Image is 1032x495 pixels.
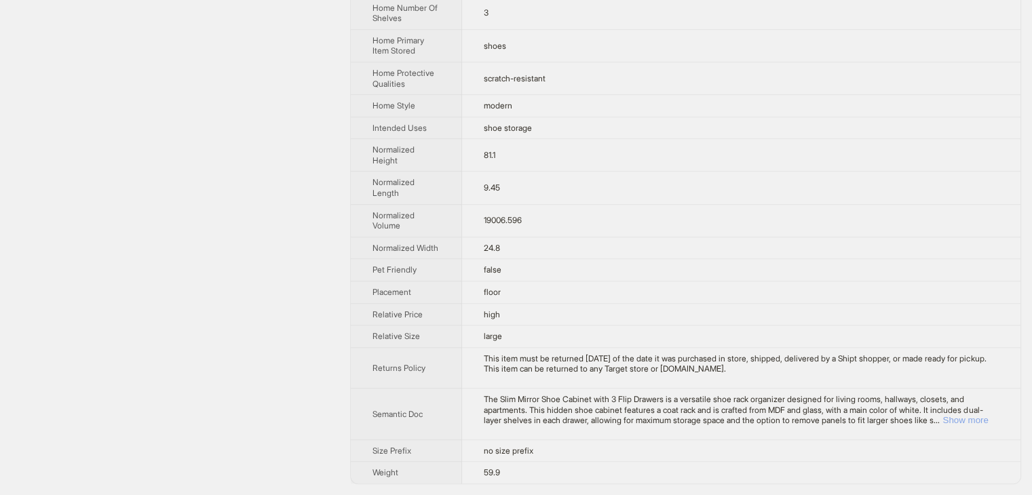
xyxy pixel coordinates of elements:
[372,177,415,198] span: Normalized Length
[372,210,415,231] span: Normalized Volume
[372,100,415,111] span: Home Style
[484,215,522,225] span: 19006.596
[934,415,940,425] span: ...
[484,73,546,83] span: scratch-resistant
[484,394,999,426] div: The Slim Mirror Shoe Cabinet with 3 Flip Drawers is a versatile shoe rack organizer designed for ...
[372,264,417,275] span: Pet Friendly
[372,446,411,456] span: Size Prefix
[372,363,425,373] span: Returns Policy
[484,394,982,425] span: The Slim Mirror Shoe Cabinet with 3 Flip Drawers is a versatile shoe rack organizer designed for ...
[484,182,500,193] span: 9.45
[372,35,424,56] span: Home Primary Item Stored
[484,353,999,374] div: This item must be returned within 90 days of the date it was purchased in store, shipped, deliver...
[372,409,423,419] span: Semantic Doc
[484,331,502,341] span: large
[372,287,411,297] span: Placement
[372,309,423,319] span: Relative Price
[484,467,500,477] span: 59.9
[484,100,512,111] span: modern
[372,123,427,133] span: Intended Uses
[484,41,506,51] span: shoes
[372,331,420,341] span: Relative Size
[372,243,438,253] span: Normalized Width
[372,3,438,24] span: Home Number Of Shelves
[372,467,398,477] span: Weight
[942,415,988,425] button: Expand
[484,123,532,133] span: shoe storage
[484,287,501,297] span: floor
[484,7,489,18] span: 3
[484,243,500,253] span: 24.8
[484,309,500,319] span: high
[484,264,501,275] span: false
[484,150,495,160] span: 81.1
[372,144,415,165] span: Normalized Height
[372,68,434,89] span: Home Protective Qualities
[484,446,533,456] span: no size prefix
